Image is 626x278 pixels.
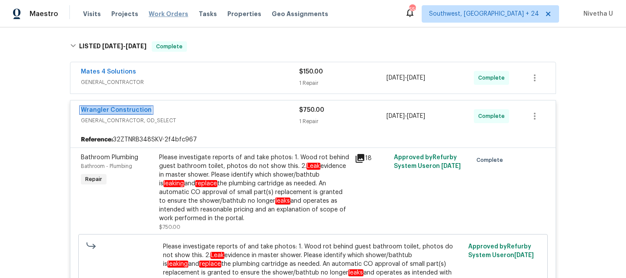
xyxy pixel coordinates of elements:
span: [DATE] [126,43,147,49]
em: leaking [167,261,188,268]
em: leaks [348,269,363,276]
span: [DATE] [102,43,123,49]
span: Nivetha U [580,10,613,18]
span: [DATE] [441,163,461,169]
span: [DATE] [386,75,405,81]
span: Visits [83,10,101,18]
span: Complete [153,42,186,51]
a: Wrangler Construction [81,107,152,113]
span: GENERAL_CONTRACTOR [81,78,299,87]
span: - [386,112,425,121]
span: Southwest, [GEOGRAPHIC_DATA] + 24 [429,10,539,18]
span: Complete [478,112,508,121]
span: Bathroom Plumbing [81,154,138,161]
span: Geo Assignments [272,10,328,18]
span: - [102,43,147,49]
span: [DATE] [407,113,425,119]
div: 18 [355,153,389,164]
span: [DATE] [514,252,534,258]
em: leaking [163,180,184,187]
span: Tasks [199,11,217,17]
h6: LISTED [79,41,147,52]
span: Properties [227,10,261,18]
div: LISTED [DATE]-[DATE]Complete [67,33,559,60]
em: replace [195,180,217,187]
span: Complete [476,156,506,164]
span: Projects [111,10,138,18]
em: Leak [210,252,224,259]
span: GENERAL_CONTRACTOR, OD_SELECT [81,116,299,125]
span: Repair [82,175,106,184]
div: 558 [409,5,415,14]
div: 32ZTNRB348SKV-2f4bfc967 [70,132,556,147]
div: 1 Repair [299,117,386,126]
span: $150.00 [299,69,323,75]
em: leaks [275,198,290,204]
span: [DATE] [407,75,425,81]
span: Approved by Refurby System User on [468,244,534,258]
span: [DATE] [386,113,405,119]
span: - [386,74,425,82]
a: Mates 4 Solutions [81,69,136,75]
div: 1 Repair [299,79,386,87]
span: Complete [478,74,508,82]
em: Leak [306,163,320,170]
span: Maestro [30,10,58,18]
span: $750.00 [159,224,180,230]
span: Bathroom - Plumbing [81,164,132,169]
span: Work Orders [149,10,188,18]
div: Please investigate reports of and take photos: 1. Wood rot behind guest bathroom toilet, photos d... [159,153,350,223]
em: replace [199,261,221,268]
span: $750.00 [299,107,324,113]
span: Approved by Refurby System User on [394,154,461,169]
b: Reference: [81,135,113,144]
